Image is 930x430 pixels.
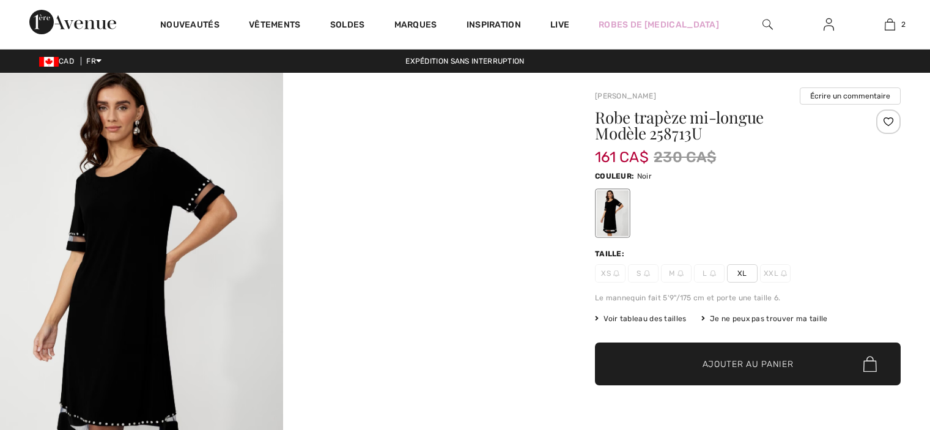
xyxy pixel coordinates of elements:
span: Couleur: [595,172,634,180]
div: Je ne peux pas trouver ma taille [701,313,828,324]
a: Live [550,18,569,31]
a: Marques [394,20,437,32]
img: recherche [762,17,773,32]
div: Noir [597,190,629,236]
button: Écrire un commentaire [800,87,901,105]
video: Your browser does not support the video tag. [283,73,566,214]
span: XS [595,264,626,283]
h1: Robe trapèze mi-longue Modèle 258713U [595,109,850,141]
span: 230 CA$ [654,146,716,168]
div: Taille: [595,248,627,259]
a: Nouveautés [160,20,220,32]
img: Canadian Dollar [39,57,59,67]
span: L [694,264,725,283]
span: Inspiration [467,20,521,32]
img: 1ère Avenue [29,10,116,34]
span: XXL [760,264,791,283]
span: Voir tableau des tailles [595,313,687,324]
span: 2 [901,19,906,30]
img: ring-m.svg [781,270,787,276]
img: Mon panier [885,17,895,32]
a: [PERSON_NAME] [595,92,656,100]
img: ring-m.svg [644,270,650,276]
span: S [628,264,659,283]
span: Noir [637,172,652,180]
a: Se connecter [814,17,844,32]
button: Ajouter au panier [595,343,901,385]
img: Mes infos [824,17,834,32]
span: FR [86,57,101,65]
span: 161 CA$ [595,136,649,166]
a: Soldes [330,20,365,32]
span: Ajouter au panier [703,358,794,371]
img: ring-m.svg [677,270,684,276]
img: ring-m.svg [710,270,716,276]
img: ring-m.svg [613,270,619,276]
a: Vêtements [249,20,301,32]
span: XL [727,264,758,283]
div: Le mannequin fait 5'9"/175 cm et porte une taille 6. [595,292,901,303]
a: 2 [860,17,920,32]
a: Robes de [MEDICAL_DATA] [599,18,719,31]
span: CAD [39,57,79,65]
span: M [661,264,692,283]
